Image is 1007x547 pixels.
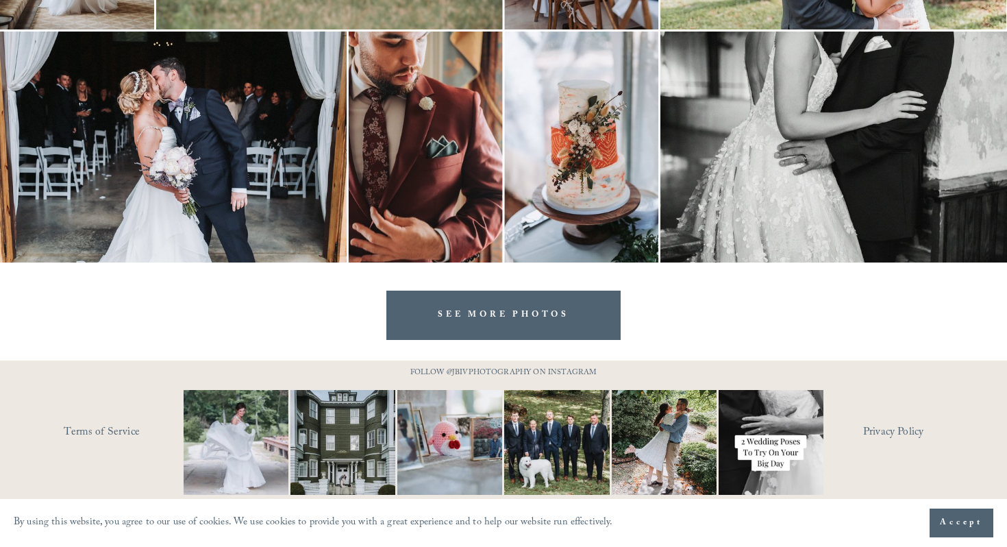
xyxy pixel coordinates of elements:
img: It&rsquo;s that time of year where weddings and engagements pick up and I get the joy of capturin... [612,372,717,512]
a: SEE MORE PHOTOS [386,291,621,339]
img: Happy #InternationalDogDay to all the pups who have made wedding days, engagement sessions, and p... [478,390,636,495]
a: Terms of Service [64,422,223,443]
img: This has got to be one of the cutest detail shots I've ever taken for a wedding! 📷 @thewoobles #I... [371,390,529,495]
img: Not every photo needs to be perfectly still, sometimes the best ones are the ones that feel like ... [158,390,315,495]
img: Close-up of a bride and groom embracing, with the groom's hand on the bride's waist, wearing wedd... [660,32,1007,263]
p: FOLLOW @JBIVPHOTOGRAPHY ON INSTAGRAM [384,366,623,381]
img: Wideshots aren't just &quot;nice to have,&quot; they're a wedding day essential! 🙌 #Wideshotwedne... [275,390,411,495]
button: Accept [930,509,993,537]
img: Let&rsquo;s talk about poses for your wedding day! It doesn&rsquo;t have to be complicated, somet... [692,390,849,495]
img: Man in maroon suit with floral tie and pocket square [349,32,503,263]
a: Privacy Policy [863,422,983,443]
img: Three-tier wedding cake with a white, orange, and light blue marbled design, decorated with a flo... [504,32,658,263]
p: By using this website, you agree to our use of cookies. We use cookies to provide you with a grea... [14,513,613,533]
span: Accept [940,516,983,530]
